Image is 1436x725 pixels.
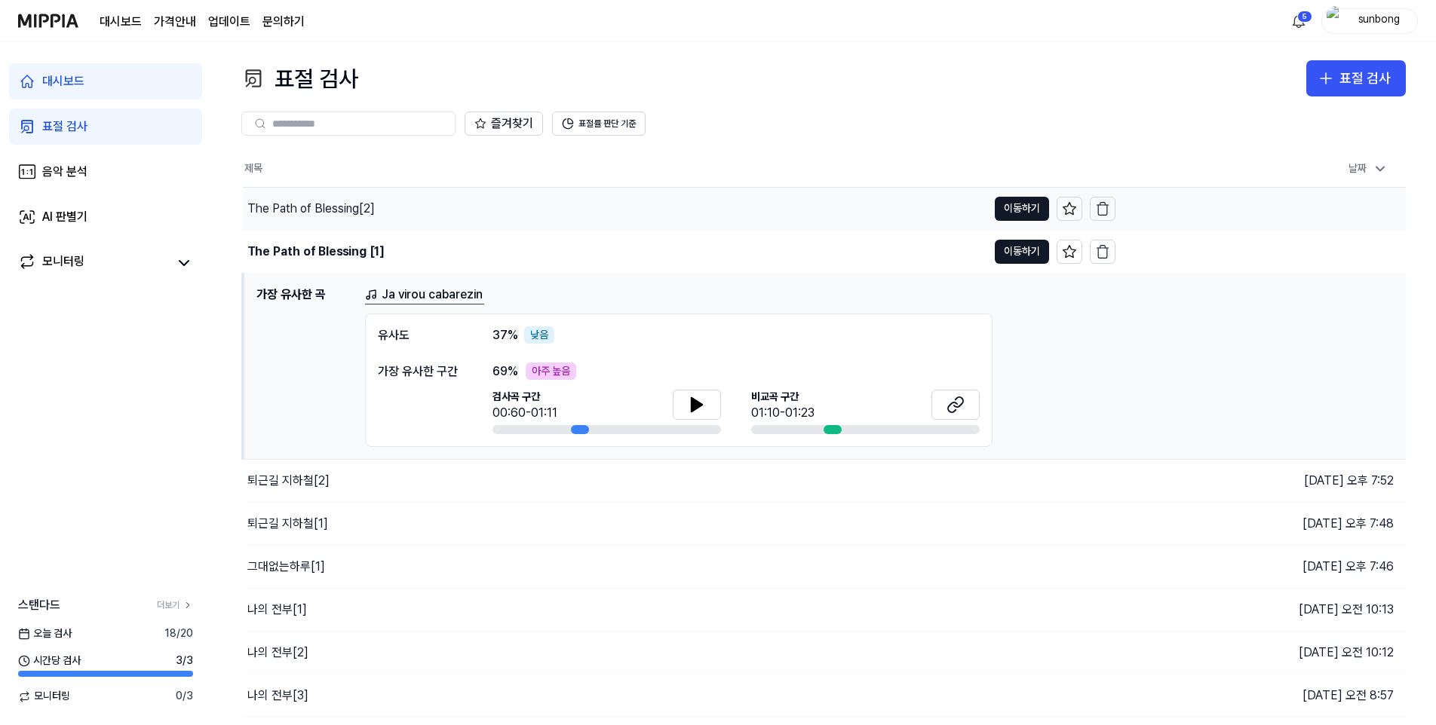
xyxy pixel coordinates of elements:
button: 이동하기 [995,240,1049,264]
button: 가격안내 [154,13,196,31]
button: 표절률 판단 기준 [552,112,646,136]
img: profile [1327,6,1345,36]
td: [DATE] 오후 7:52 [1115,460,1407,503]
div: 표절 검사 [42,118,87,136]
a: 대시보드 [9,63,202,99]
div: 나의 전부[1] [247,601,307,619]
span: 18 / 20 [164,626,193,641]
span: 모니터링 [18,689,70,704]
div: 퇴근길 지하철[1] [247,515,328,533]
span: 오늘 검사 [18,626,72,641]
span: 69 % [492,362,518,381]
div: AI 판별기 [42,208,87,226]
div: The Path of Blessing [1] [247,243,384,261]
a: Ja virou cabarezin [365,286,484,304]
td: [DATE] 오전 10:12 [1115,632,1407,675]
div: 나의 전부[2] [247,644,308,662]
td: [DATE] 오전 8:57 [1115,675,1407,717]
a: 문의하기 [262,13,305,31]
div: 표절 검사 [1339,68,1391,90]
span: 시간당 검사 [18,653,81,668]
div: 표절 검사 [241,60,358,96]
a: 대시보드 [100,13,142,31]
button: profilesunbong [1321,8,1418,34]
button: 알림5 [1287,9,1311,33]
button: 표절 검사 [1306,60,1406,96]
div: 00:60-01:11 [492,404,557,422]
span: 스탠다드 [18,596,60,614]
a: 표절 검사 [9,109,202,145]
div: 5 [1297,11,1312,23]
div: 퇴근길 지하철[2] [247,472,330,490]
div: 가장 유사한 구간 [378,362,462,381]
span: 37 % [492,326,518,344]
div: 낮음 [524,326,554,344]
div: 그대없는하루[1] [247,558,325,576]
td: [DATE] 오전 10:44 [1115,230,1407,273]
a: AI 판별기 [9,199,202,235]
h1: 가장 유사한 곡 [256,286,353,448]
td: [DATE] 오후 7:46 [1115,546,1407,589]
a: 업데이트 [208,13,250,31]
td: [DATE] 오전 10:13 [1115,589,1407,632]
span: 검사곡 구간 [492,390,557,405]
div: 대시보드 [42,72,84,90]
button: 이동하기 [995,197,1049,221]
a: 음악 분석 [9,154,202,190]
td: [DATE] 오전 10:44 [1115,187,1407,230]
img: 알림 [1290,12,1308,30]
div: 유사도 [378,326,462,344]
div: 나의 전부[3] [247,687,308,705]
div: 01:10-01:23 [751,404,815,422]
div: 아주 높음 [526,362,576,381]
div: sunbong [1349,12,1408,29]
span: 3 / 3 [176,653,193,668]
a: 더보기 [157,599,193,612]
a: 모니터링 [18,252,169,274]
div: 모니터링 [42,252,84,274]
span: 비교곡 구간 [751,390,815,405]
div: The Path of Blessing[2] [247,200,375,218]
td: [DATE] 오후 7:48 [1115,503,1407,546]
div: 음악 분석 [42,163,87,181]
th: 제목 [243,151,1115,187]
span: 0 / 3 [176,689,193,704]
div: 날짜 [1342,157,1394,181]
button: 즐겨찾기 [465,112,543,136]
